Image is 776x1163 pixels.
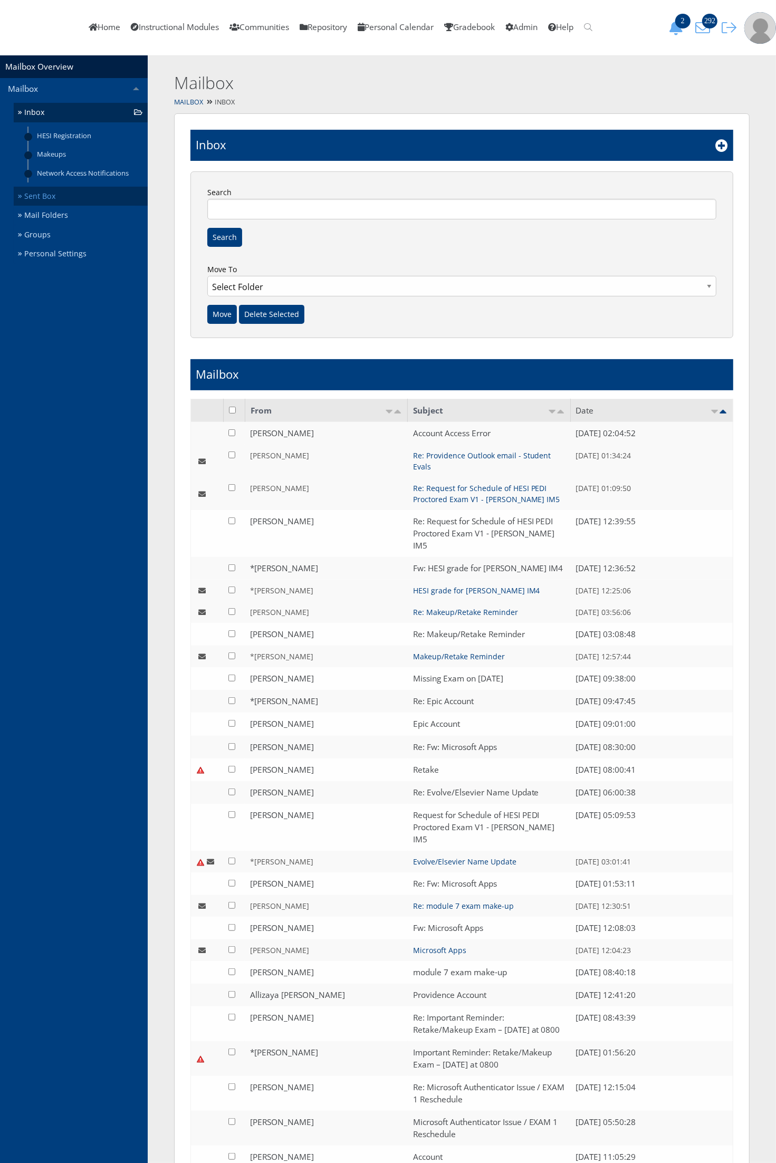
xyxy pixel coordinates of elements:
a: Fw: Microsoft Apps [413,922,483,934]
td: [PERSON_NAME] [245,422,407,445]
a: Microsoft Apps [413,945,466,955]
button: 2 [665,20,692,35]
img: asc.png [385,410,394,414]
a: Re: module 7 exam make-up [413,901,514,911]
td: From [245,399,407,422]
h2: Mailbox [174,71,626,95]
img: asc.png [711,410,719,414]
a: Sent Box [14,187,148,206]
a: Re: Makeup/Retake Reminder [413,607,518,617]
i: Add New [715,139,728,152]
a: Inbox [14,103,148,122]
a: Makeups [28,145,148,164]
h1: Inbox [196,137,226,153]
a: Mailbox Overview [5,61,73,72]
td: [DATE] 12:36:52 [570,557,733,580]
h1: Mailbox [196,366,239,382]
td: Allizaya [PERSON_NAME] [245,984,407,1006]
td: Date [570,399,733,422]
a: Request for Schedule of HESI PEDI Proctored Exam V1 - [PERSON_NAME] IM5 [413,810,555,845]
td: [PERSON_NAME] [245,1111,407,1146]
label: Move To [205,263,719,305]
img: urgent.png [196,858,205,867]
a: Re: Fw: Microsoft Apps [413,742,497,753]
a: Providence Account [413,989,486,1001]
a: Re: Providence Outlook email - Student Evals [413,450,551,472]
img: desc.png [394,410,402,414]
span: 2 [675,14,691,28]
a: Re: Request for Schedule of HESI PEDI Proctored Exam V1 - [PERSON_NAME] IM5 [413,516,555,551]
td: [PERSON_NAME] [245,961,407,984]
a: HESI grade for [PERSON_NAME] IM4 [413,585,540,595]
a: Groups [14,225,148,245]
a: module 7 exam make-up [413,967,507,978]
td: [PERSON_NAME] [245,804,407,851]
td: Subject [408,399,570,422]
a: Re: Fw: Microsoft Apps [413,878,497,889]
img: desc_active.png [719,410,727,414]
div: Inbox [148,95,776,110]
td: [DATE] 06:00:38 [570,781,733,804]
a: 2 [665,22,692,33]
a: Microsoft Authenticator Issue / EXAM 1 Reschedule [413,1117,558,1140]
td: [PERSON_NAME] [245,667,407,690]
td: [DATE] 03:56:06 [570,601,733,623]
td: [PERSON_NAME] [245,781,407,804]
td: [PERSON_NAME] [245,1006,407,1041]
td: [PERSON_NAME] [245,758,407,781]
img: urgent.png [196,1055,205,1063]
img: user-profile-default-picture.png [744,12,776,44]
td: [DATE] 01:34:24 [570,445,733,477]
a: Re: Important Reminder: Retake/Makeup Exam – [DATE] at 0800 [413,1012,560,1035]
td: *[PERSON_NAME] [245,646,407,667]
a: Mail Folders [14,206,148,225]
td: [DATE] 12:04:23 [570,939,733,961]
td: [DATE] 02:04:52 [570,422,733,445]
td: [DATE] 12:41:20 [570,984,733,1006]
a: Fw: HESI grade for [PERSON_NAME] IM4 [413,563,563,574]
td: *[PERSON_NAME] [245,580,407,601]
a: Evolve/Elsevier Name Update [413,857,516,867]
td: [PERSON_NAME] [245,1076,407,1111]
a: Re: Makeup/Retake Reminder [413,629,525,640]
a: Important Reminder: Retake/Makeup Exam – [DATE] at 0800 [413,1047,552,1070]
td: *[PERSON_NAME] [245,690,407,713]
span: 292 [702,14,717,28]
a: Epic Account [413,718,460,729]
td: [DATE] 01:56:20 [570,1041,733,1076]
td: [DATE] 09:38:00 [570,667,733,690]
td: [PERSON_NAME] [245,445,407,477]
a: 292 [692,22,718,33]
a: Re: Epic Account [413,696,474,707]
a: HESI Registration [28,127,148,145]
td: *[PERSON_NAME] [245,851,407,872]
td: [DATE] 08:30:00 [570,736,733,758]
a: Account Access Error [413,428,491,439]
td: [DATE] 01:53:11 [570,872,733,895]
td: [DATE] 12:39:55 [570,510,733,557]
a: Personal Settings [14,244,148,264]
a: Re: Request for Schedule of HESI PEDI Proctored Exam V1 - [PERSON_NAME] IM5 [413,483,560,504]
td: [PERSON_NAME] [245,939,407,961]
td: [DATE] 03:08:48 [570,623,733,646]
td: *[PERSON_NAME] [245,557,407,580]
td: [PERSON_NAME] [245,895,407,917]
td: [PERSON_NAME] [245,713,407,735]
img: urgent.png [196,766,205,774]
td: [PERSON_NAME] [245,623,407,646]
td: [PERSON_NAME] [245,510,407,557]
a: Account [413,1151,443,1162]
td: [DATE] 08:00:41 [570,758,733,781]
td: [PERSON_NAME] [245,736,407,758]
a: Retake [413,764,439,775]
button: 292 [692,20,718,35]
td: [DATE] 08:40:18 [570,961,733,984]
a: Network Access Notifications [28,164,148,182]
td: [DATE] 09:47:45 [570,690,733,713]
td: [DATE] 12:25:06 [570,580,733,601]
a: Missing Exam on [DATE] [413,673,503,684]
a: Re: Microsoft Authenticator Issue / EXAM 1 Reschedule [413,1082,565,1105]
td: [PERSON_NAME] [245,601,407,623]
a: Re: Evolve/Elsevier Name Update [413,787,539,798]
td: [PERSON_NAME] [245,917,407,939]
